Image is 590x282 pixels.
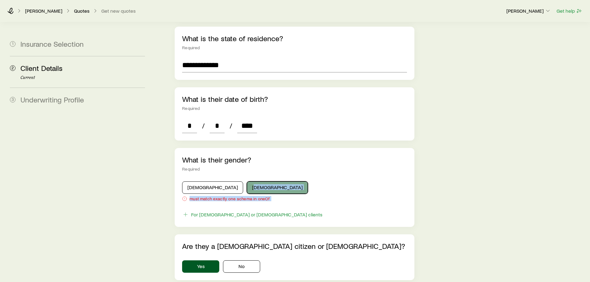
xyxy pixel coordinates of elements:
span: 1 [10,41,15,47]
p: What is the state of residence? [182,34,407,43]
button: [PERSON_NAME] [506,7,551,15]
div: Required [182,45,407,50]
span: Client Details [20,63,63,72]
button: No [223,260,260,273]
span: 3 [10,97,15,102]
span: Insurance Selection [20,39,84,48]
p: [PERSON_NAME] [506,8,551,14]
button: Yes [182,260,219,273]
a: Quotes [74,8,90,14]
span: / [199,121,207,130]
button: [DEMOGRAPHIC_DATA] [182,181,243,194]
button: [DEMOGRAPHIC_DATA] [247,181,308,194]
a: [PERSON_NAME] [25,8,63,14]
button: Get help [556,7,583,15]
p: Are they a [DEMOGRAPHIC_DATA] citizen or [DEMOGRAPHIC_DATA]? [182,242,407,250]
p: What is their date of birth? [182,95,407,103]
span: / [227,121,235,130]
div: must match exactly one schema in oneOf [182,196,407,201]
button: Get new quotes [101,8,136,14]
button: For [DEMOGRAPHIC_DATA] or [DEMOGRAPHIC_DATA] clients [182,211,323,218]
span: Underwriting Profile [20,95,84,104]
span: 2 [10,65,15,71]
p: Current [20,75,145,80]
div: For [DEMOGRAPHIC_DATA] or [DEMOGRAPHIC_DATA] clients [191,211,322,218]
div: Required [182,106,407,111]
div: Required [182,167,407,171]
p: What is their gender? [182,155,407,164]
